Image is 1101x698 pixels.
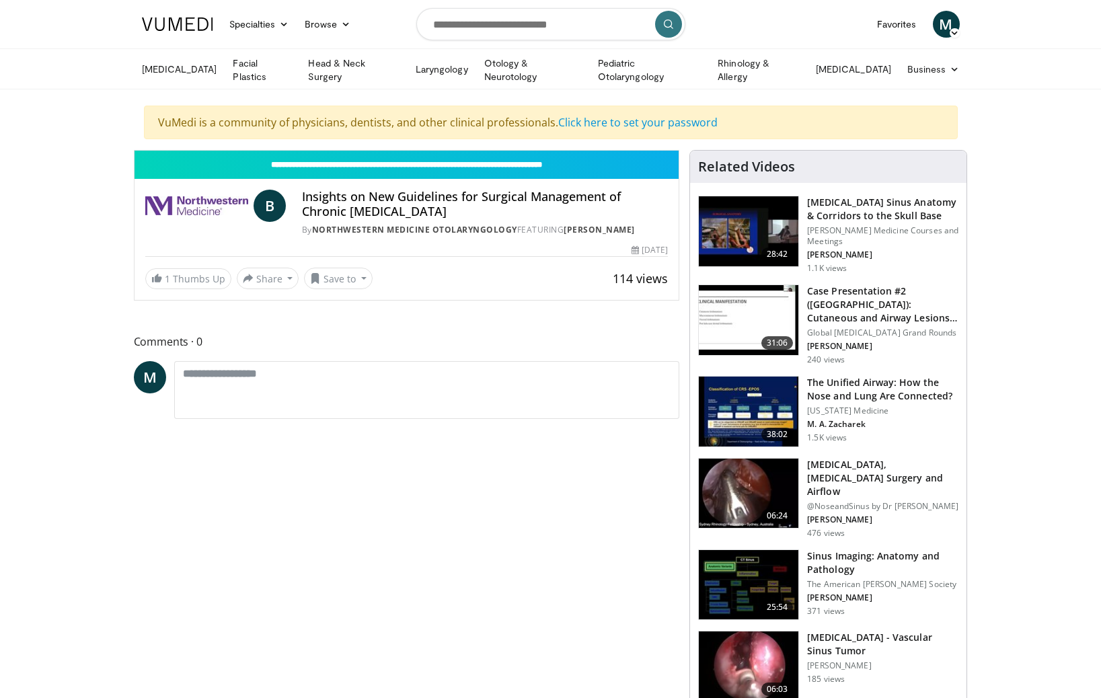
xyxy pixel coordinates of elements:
img: 276d523b-ec6d-4eb7-b147-bbf3804ee4a7.150x105_q85_crop-smart_upscale.jpg [699,196,798,266]
a: M [933,11,960,38]
p: [PERSON_NAME] [807,249,958,260]
span: 28:42 [761,247,794,261]
a: B [254,190,286,222]
p: @NoseandSinus by Dr [PERSON_NAME] [807,501,958,512]
a: Otology & Neurotology [476,56,590,83]
span: 38:02 [761,428,794,441]
button: Share [237,268,299,289]
p: M. A. Zacharek [807,419,958,430]
a: Business [899,56,968,83]
input: Search topics, interventions [416,8,685,40]
div: By FEATURING [302,224,668,236]
img: fce5840f-3651-4d2e-85b0-3edded5ac8fb.150x105_q85_crop-smart_upscale.jpg [699,377,798,447]
div: [DATE] [632,244,668,256]
p: [PERSON_NAME] [807,341,958,352]
p: Global [MEDICAL_DATA] Grand Rounds [807,327,958,338]
h3: [MEDICAL_DATA] Sinus Anatomy & Corridors to the Skull Base [807,196,958,223]
span: 25:54 [761,600,794,614]
a: Facial Plastics [225,56,300,83]
p: 1.5K views [807,432,847,443]
p: 240 views [807,354,845,365]
h4: Insights on New Guidelines for Surgical Management of Chronic [MEDICAL_DATA] [302,190,668,219]
h3: [MEDICAL_DATA],[MEDICAL_DATA] Surgery and Airflow [807,458,958,498]
p: [PERSON_NAME] Medicine Courses and Meetings [807,225,958,247]
button: Save to [304,268,373,289]
a: 31:06 Case Presentation #2 ([GEOGRAPHIC_DATA]): Cutaneous and Airway Lesions i… Global [MEDICAL_D... [698,284,958,365]
p: 1.1K views [807,263,847,274]
p: 185 views [807,674,845,685]
p: [PERSON_NAME] [807,592,958,603]
a: Click here to set your password [558,115,718,130]
h3: Case Presentation #2 ([GEOGRAPHIC_DATA]): Cutaneous and Airway Lesions i… [807,284,958,325]
h4: Related Videos [698,159,795,175]
a: Northwestern Medicine Otolaryngology [312,224,517,235]
a: Specialties [221,11,297,38]
img: Northwestern Medicine Otolaryngology [145,190,248,222]
span: 06:24 [761,509,794,522]
a: Favorites [869,11,925,38]
img: VuMedi Logo [142,17,213,31]
a: 25:54 Sinus Imaging: Anatomy and Pathology The American [PERSON_NAME] Society [PERSON_NAME] 371 v... [698,549,958,621]
span: 31:06 [761,336,794,350]
h3: [MEDICAL_DATA] - Vascular Sinus Tumor [807,631,958,658]
a: 06:24 [MEDICAL_DATA],[MEDICAL_DATA] Surgery and Airflow @NoseandSinus by Dr [PERSON_NAME] [PERSON... [698,458,958,539]
a: Pediatric Otolaryngology [590,56,710,83]
img: 5d00bf9a-6682-42b9-8190-7af1e88f226b.150x105_q85_crop-smart_upscale.jpg [699,550,798,620]
img: 5c1a841c-37ed-4666-a27e-9093f124e297.150x105_q85_crop-smart_upscale.jpg [699,459,798,529]
p: [US_STATE] Medicine [807,405,958,416]
a: Head & Neck Surgery [300,56,407,83]
a: Rhinology & Allergy [710,56,808,83]
p: [PERSON_NAME] [807,514,958,525]
a: [PERSON_NAME] [564,224,635,235]
h3: Sinus Imaging: Anatomy and Pathology [807,549,958,576]
span: 1 [165,272,170,285]
a: Browse [297,11,358,38]
span: Comments 0 [134,333,680,350]
div: VuMedi is a community of physicians, dentists, and other clinical professionals. [144,106,958,139]
a: [MEDICAL_DATA] [808,56,899,83]
h3: The Unified Airway: How the Nose and Lung Are Connected? [807,376,958,403]
a: 28:42 [MEDICAL_DATA] Sinus Anatomy & Corridors to the Skull Base [PERSON_NAME] Medicine Courses a... [698,196,958,274]
span: 06:03 [761,683,794,696]
a: M [134,361,166,393]
p: 476 views [807,528,845,539]
a: 38:02 The Unified Airway: How the Nose and Lung Are Connected? [US_STATE] Medicine M. A. Zacharek... [698,376,958,447]
p: The American [PERSON_NAME] Society [807,579,958,590]
img: 283069f7-db48-4020-b5ba-d883939bec3b.150x105_q85_crop-smart_upscale.jpg [699,285,798,355]
a: 1 Thumbs Up [145,268,231,289]
p: [PERSON_NAME] [807,660,958,671]
a: [MEDICAL_DATA] [134,56,225,83]
p: 371 views [807,606,845,617]
a: Laryngology [408,56,476,83]
span: 114 views [613,270,668,286]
